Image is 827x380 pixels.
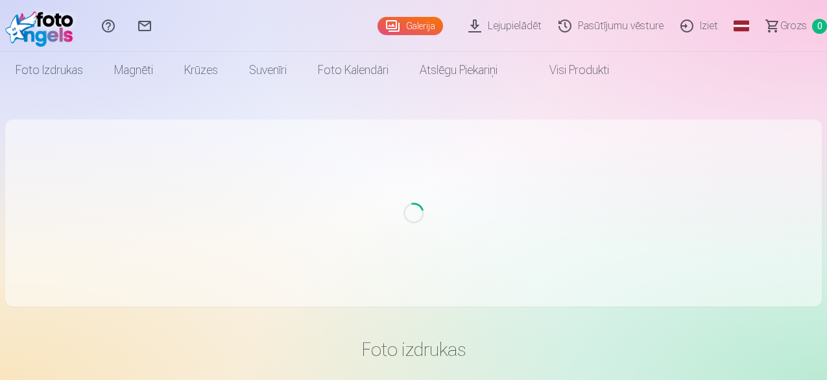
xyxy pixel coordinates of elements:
[35,338,793,361] h3: Foto izdrukas
[404,52,513,88] a: Atslēgu piekariņi
[99,52,169,88] a: Magnēti
[378,17,443,35] a: Galerija
[5,5,80,47] img: /fa1
[169,52,234,88] a: Krūzes
[780,18,807,34] span: Grozs
[513,52,625,88] a: Visi produkti
[302,52,404,88] a: Foto kalendāri
[234,52,302,88] a: Suvenīri
[812,19,827,34] span: 0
